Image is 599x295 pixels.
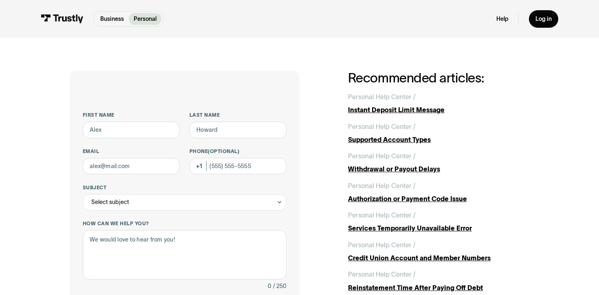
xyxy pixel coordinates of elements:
[348,210,529,233] a: Personal Help Center /Services Temporarily Unavailable Error
[348,151,529,174] a: Personal Help Center /Withdrawal or Payout Delays
[348,151,416,161] div: Personal Help Center /
[189,112,286,118] label: Last name
[91,197,129,207] div: Select subject
[134,15,156,23] p: Personal
[208,149,239,154] span: (Optional)
[83,148,180,155] label: Email
[348,164,529,174] div: Withdrawal or Payout Delays
[100,15,124,23] p: Business
[348,92,416,102] div: Personal Help Center /
[83,122,180,138] input: Alex
[268,281,271,291] div: 0
[41,14,84,23] img: Trustly Logo
[348,210,416,220] div: Personal Help Center /
[348,253,529,263] div: Credit Union Account and Member Numbers
[83,220,286,227] label: How can we help you?
[348,194,529,204] div: Authorization or Payment Code Issue
[189,122,286,138] input: Howard
[273,281,286,291] div: / 250
[348,122,529,144] a: Personal Help Center /Supported Account Types
[83,112,180,118] label: First name
[348,181,416,191] div: Personal Help Center /
[535,15,552,22] div: Log in
[348,269,529,292] a: Personal Help Center /Reinstatement Time After Paying Off Debt
[348,105,529,115] div: Instant Deposit Limit Message
[348,71,529,85] h2: Recommended articles:
[529,10,558,28] a: Log in
[129,13,161,25] a: Personal
[348,240,416,250] div: Personal Help Center /
[348,135,529,144] div: Supported Account Types
[348,181,529,204] a: Personal Help Center /Authorization or Payment Code Issue
[348,283,529,293] div: Reinstatement Time After Paying Off Debt
[348,269,416,279] div: Personal Help Center /
[348,92,529,115] a: Personal Help Center /Instant Deposit Limit Message
[348,223,529,233] div: Services Temporarily Unavailable Error
[95,13,129,25] a: Business
[496,15,509,22] a: Help
[83,158,180,174] input: alex@mail.com
[348,240,529,263] a: Personal Help Center /Credit Union Account and Member Numbers
[348,122,416,131] div: Personal Help Center /
[83,184,286,191] label: Subject
[189,148,286,155] label: Phone
[189,158,286,174] input: (555) 555-5555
